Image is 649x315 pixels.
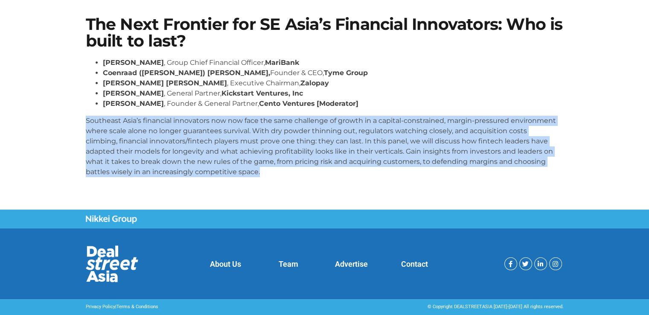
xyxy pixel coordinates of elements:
strong: [Moderator] [317,99,358,108]
a: Contact [401,260,428,268]
img: Nikkei Group [86,215,137,224]
strong: [PERSON_NAME] [103,89,164,97]
li: Founder & CEO, [103,68,564,78]
li: , Founder & General Partner, [103,99,564,109]
li: , Executive Chairman, [103,78,564,88]
strong: [PERSON_NAME] [103,99,164,108]
strong: Cento Ventures [259,99,315,108]
a: Team [279,260,298,268]
p: | [86,303,320,311]
strong: [PERSON_NAME] [103,58,164,67]
a: Advertise [335,260,368,268]
strong: Zalopay [300,79,329,87]
h1: The Next Frontier for SE Asia’s Financial Innovators: Who is built to last? [86,16,564,49]
strong: Kickstart Ventures, Inc [221,89,303,97]
p: Southeast Asia’s financial innovators now now face the same challenge of growth in a capital-cons... [86,116,564,177]
strong: Tyme Group [324,69,368,77]
li: , General Partner, [103,88,564,99]
div: © Copyright DEALSTREETASIA [DATE]-[DATE] All rights reserved. [329,303,564,311]
strong: Coenraad ([PERSON_NAME]) [PERSON_NAME], [103,69,270,77]
strong: MariBank [265,58,299,67]
strong: [PERSON_NAME] [PERSON_NAME] [103,79,227,87]
li: , Group Chief Financial Officer, [103,58,564,68]
a: Terms & Conditions [116,304,158,309]
a: About Us [210,260,241,268]
a: Privacy Policy [86,304,115,309]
